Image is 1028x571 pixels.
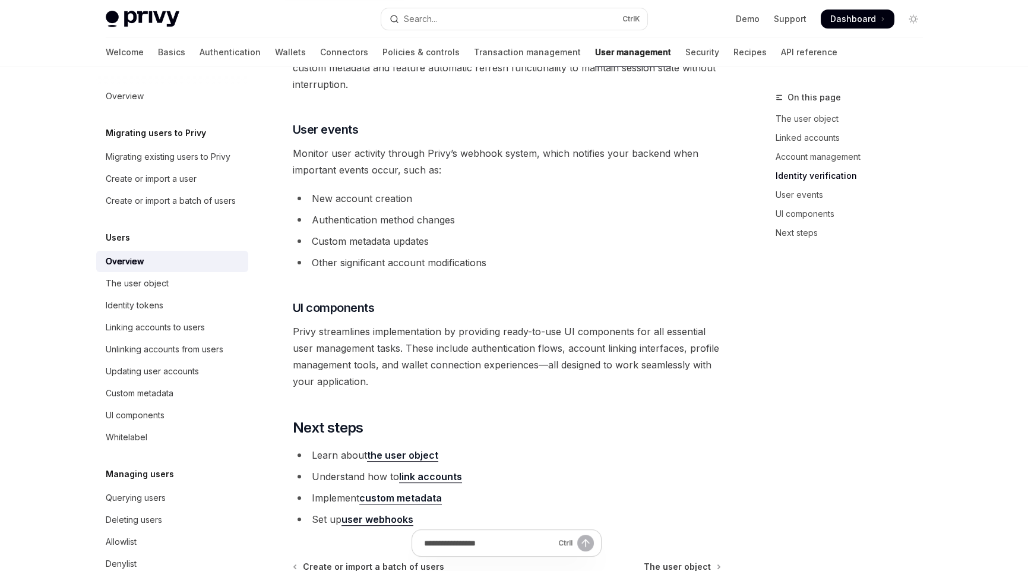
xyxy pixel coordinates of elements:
[96,295,248,316] a: Identity tokens
[106,320,205,335] div: Linking accounts to users
[293,212,721,228] li: Authentication method changes
[106,298,163,313] div: Identity tokens
[96,251,248,272] a: Overview
[776,223,932,242] a: Next steps
[293,447,721,463] li: Learn about
[359,492,442,504] a: custom metadata
[736,13,760,25] a: Demo
[474,38,581,67] a: Transaction management
[293,418,363,437] span: Next steps
[595,38,671,67] a: User management
[106,126,206,140] h5: Migrating users to Privy
[106,513,162,527] div: Deleting users
[577,535,594,551] button: Send message
[776,128,932,147] a: Linked accounts
[200,38,261,67] a: Authentication
[106,408,165,422] div: UI components
[96,168,248,190] a: Create or import a user
[382,38,460,67] a: Policies & controls
[774,13,806,25] a: Support
[293,254,721,271] li: Other significant account modifications
[381,8,647,30] button: Open search
[106,231,130,245] h5: Users
[776,147,932,166] a: Account management
[320,38,368,67] a: Connectors
[399,471,462,483] a: link accounts
[106,386,173,400] div: Custom metadata
[293,511,721,528] li: Set up
[622,14,640,24] span: Ctrl K
[106,467,174,481] h5: Managing users
[106,430,147,444] div: Whitelabel
[96,383,248,404] a: Custom metadata
[776,204,932,223] a: UI components
[904,10,923,29] button: Toggle dark mode
[424,530,553,556] input: Ask a question...
[96,361,248,382] a: Updating user accounts
[787,90,841,105] span: On this page
[293,468,721,485] li: Understand how to
[293,190,721,207] li: New account creation
[96,509,248,531] a: Deleting users
[830,13,876,25] span: Dashboard
[106,194,236,208] div: Create or import a batch of users
[158,38,185,67] a: Basics
[275,38,306,67] a: Wallets
[776,109,932,128] a: The user object
[96,317,248,338] a: Linking accounts to users
[685,38,719,67] a: Security
[96,487,248,509] a: Querying users
[96,339,248,360] a: Unlinking accounts from users
[106,150,230,164] div: Migrating existing users to Privy
[106,535,137,549] div: Allowlist
[733,38,767,67] a: Recipes
[106,89,144,103] div: Overview
[367,449,438,462] a: the user object
[106,491,166,505] div: Querying users
[106,276,169,291] div: The user object
[404,12,437,26] div: Search...
[293,299,375,316] span: UI components
[106,364,199,378] div: Updating user accounts
[293,323,721,390] span: Privy streamlines implementation by providing ready-to-use UI components for all essential user m...
[293,121,359,138] span: User events
[106,11,179,27] img: light logo
[293,490,721,506] li: Implement
[776,166,932,185] a: Identity verification
[293,145,721,178] span: Monitor user activity through Privy’s webhook system, which notifies your backend when important ...
[96,405,248,426] a: UI components
[96,273,248,294] a: The user object
[96,86,248,107] a: Overview
[781,38,837,67] a: API reference
[821,10,894,29] a: Dashboard
[106,342,223,357] div: Unlinking accounts from users
[341,513,413,526] a: user webhooks
[96,531,248,553] a: Allowlist
[776,185,932,204] a: User events
[106,557,137,571] div: Denylist
[96,190,248,212] a: Create or import a batch of users
[106,38,144,67] a: Welcome
[96,427,248,448] a: Whitelabel
[106,172,197,186] div: Create or import a user
[96,146,248,168] a: Migrating existing users to Privy
[293,233,721,250] li: Custom metadata updates
[106,254,144,269] div: Overview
